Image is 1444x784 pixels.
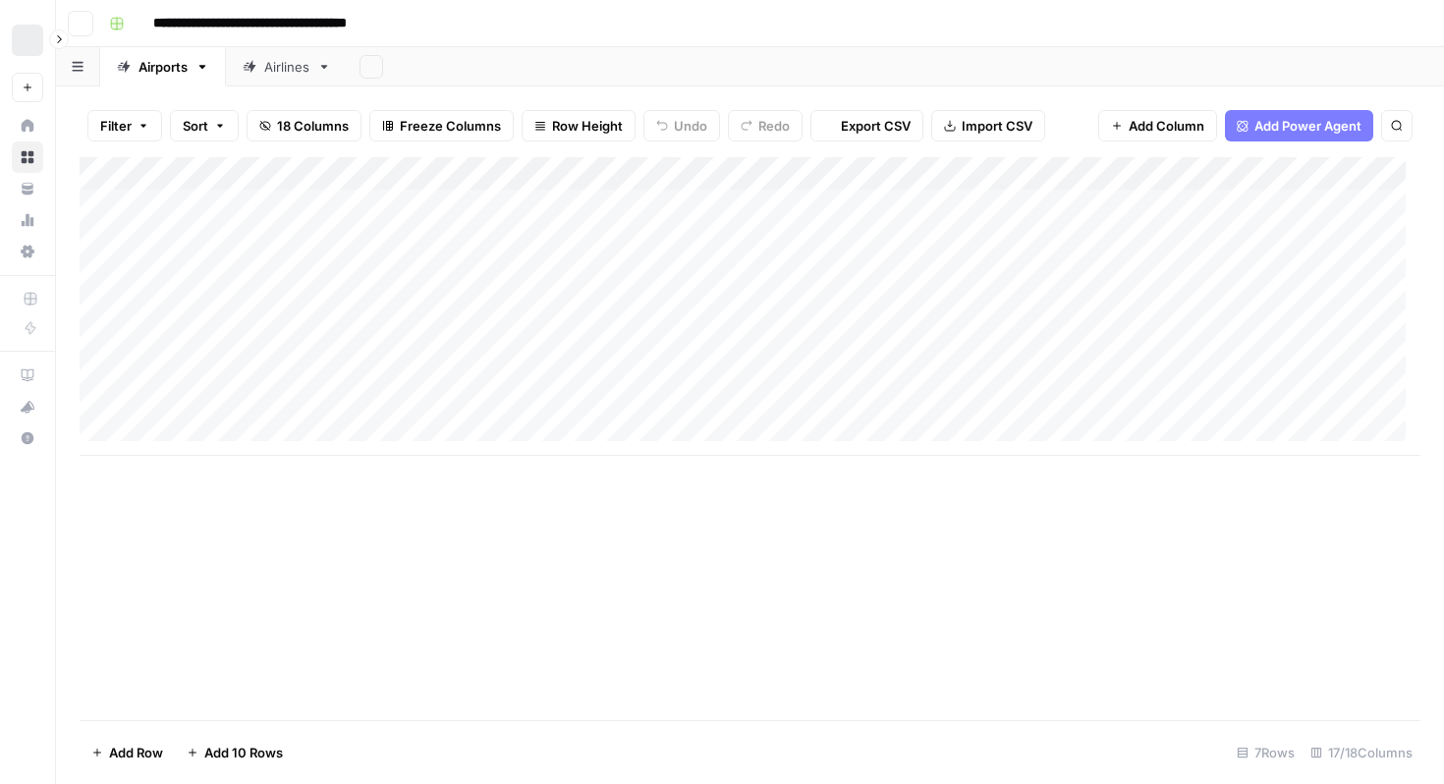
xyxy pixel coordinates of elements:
[87,110,162,141] button: Filter
[109,743,163,762] span: Add Row
[12,360,43,391] a: AirOps Academy
[12,204,43,236] a: Usage
[1129,116,1204,136] span: Add Column
[1225,110,1373,141] button: Add Power Agent
[1098,110,1217,141] button: Add Column
[931,110,1045,141] button: Import CSV
[12,141,43,173] a: Browse
[264,57,309,77] div: Airlines
[100,47,226,86] a: Airports
[674,116,707,136] span: Undo
[841,116,911,136] span: Export CSV
[400,116,501,136] span: Freeze Columns
[758,116,790,136] span: Redo
[100,116,132,136] span: Filter
[277,116,349,136] span: 18 Columns
[643,110,720,141] button: Undo
[552,116,623,136] span: Row Height
[12,422,43,454] button: Help + Support
[139,57,188,77] div: Airports
[13,392,42,421] div: What's new?
[247,110,361,141] button: 18 Columns
[226,47,348,86] a: Airlines
[1229,737,1303,768] div: 7 Rows
[12,173,43,204] a: Your Data
[522,110,636,141] button: Row Height
[728,110,803,141] button: Redo
[12,110,43,141] a: Home
[204,743,283,762] span: Add 10 Rows
[810,110,923,141] button: Export CSV
[12,391,43,422] button: What's new?
[1303,737,1420,768] div: 17/18 Columns
[183,116,208,136] span: Sort
[12,236,43,267] a: Settings
[1254,116,1361,136] span: Add Power Agent
[962,116,1032,136] span: Import CSV
[369,110,514,141] button: Freeze Columns
[175,737,295,768] button: Add 10 Rows
[170,110,239,141] button: Sort
[80,737,175,768] button: Add Row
